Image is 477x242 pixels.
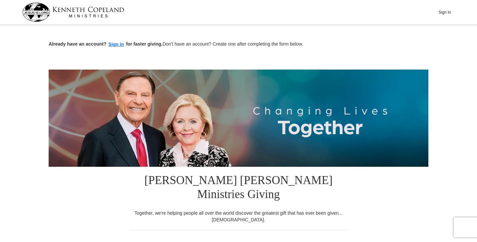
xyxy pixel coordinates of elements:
[49,41,428,48] p: Don't have an account? Create one after completing the form below.
[49,41,163,47] strong: Already have an account? for faster giving.
[130,167,347,210] h1: [PERSON_NAME] [PERSON_NAME] Ministries Giving
[22,3,124,22] img: kcm-header-logo.svg
[435,7,455,17] button: Sign In
[130,210,347,223] div: Together, we're helping people all over the world discover the greatest gift that has ever been g...
[107,41,126,48] button: Sign in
